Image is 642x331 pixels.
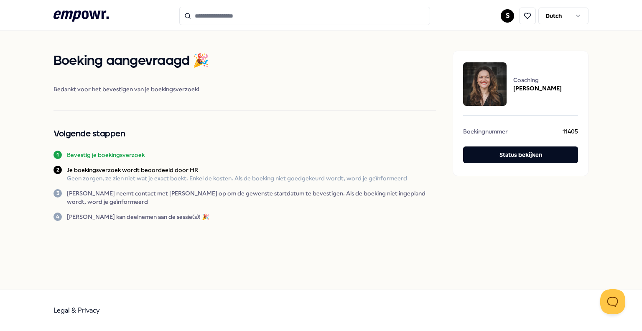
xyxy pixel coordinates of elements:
[513,76,562,84] span: Coaching
[53,51,436,72] h1: Boeking aangevraagd 🎉
[53,151,62,159] div: 1
[563,127,578,138] span: 11405
[67,151,145,159] p: Bevestig je boekingsverzoek
[463,146,578,166] a: Status bekijken
[501,9,514,23] button: S
[463,62,507,106] img: package image
[67,213,209,221] p: [PERSON_NAME] kan deelnemen aan de sessie(s)! 🎉
[179,7,430,25] input: Search for products, categories or subcategories
[600,289,625,314] iframe: Help Scout Beacon - Open
[53,166,62,174] div: 2
[67,174,407,182] p: Geen zorgen, ze zien niet wat je exact boekt. Enkel de kosten. Als de boeking niet goedgekeurd wo...
[513,84,562,92] span: [PERSON_NAME]
[53,127,436,141] h2: Volgende stappen
[53,85,436,93] span: Bedankt voor het bevestigen van je boekingsverzoek!
[67,189,436,206] p: [PERSON_NAME] neemt contact met [PERSON_NAME] op om de gewenste startdatum te bevestigen. Als de ...
[53,213,62,221] div: 4
[53,189,62,198] div: 3
[67,166,407,174] p: Je boekingsverzoek wordt beoordeeld door HR
[463,127,508,138] span: Boekingnummer
[53,306,100,314] a: Legal & Privacy
[463,146,578,163] button: Status bekijken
